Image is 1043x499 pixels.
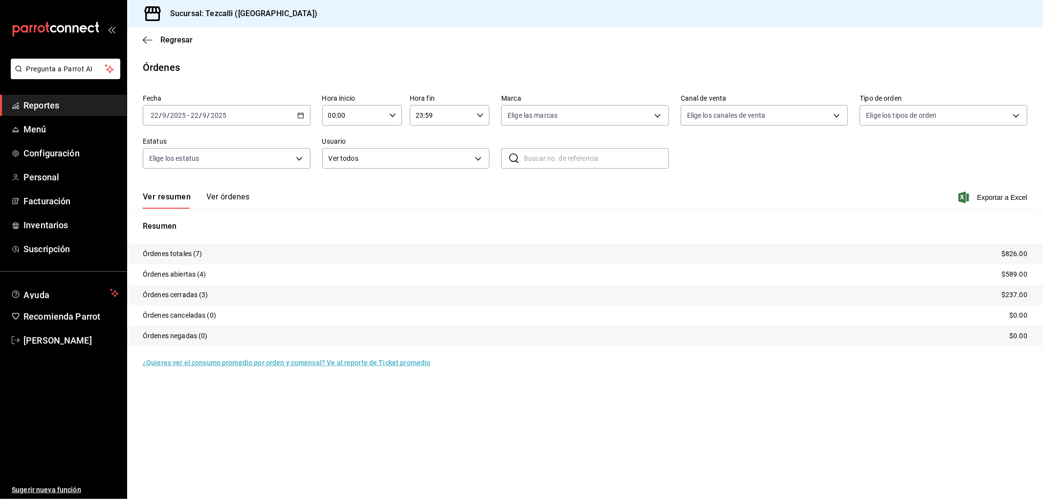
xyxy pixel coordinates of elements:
[206,192,249,209] button: Ver órdenes
[160,35,193,44] span: Regresar
[410,95,489,102] label: Hora fin
[1001,269,1027,280] p: $589.00
[11,59,120,79] button: Pregunta a Parrot AI
[23,195,119,208] span: Facturación
[322,138,490,145] label: Usuario
[23,99,119,112] span: Reportes
[150,111,159,119] input: --
[26,64,105,74] span: Pregunta a Parrot AI
[162,8,317,20] h3: Sucursal: Tezcalli ([GEOGRAPHIC_DATA])
[207,111,210,119] span: /
[23,242,119,256] span: Suscripción
[329,153,472,164] span: Ver todos
[143,60,180,75] div: Órdenes
[687,110,765,120] span: Elige los canales de venta
[681,95,848,102] label: Canal de venta
[23,287,106,299] span: Ayuda
[167,111,170,119] span: /
[143,310,216,321] p: Órdenes canceladas (0)
[23,171,119,184] span: Personal
[199,111,202,119] span: /
[159,111,162,119] span: /
[860,95,1027,102] label: Tipo de orden
[1009,310,1027,321] p: $0.00
[162,111,167,119] input: --
[23,334,119,347] span: [PERSON_NAME]
[202,111,207,119] input: --
[143,138,311,145] label: Estatus
[143,220,1027,232] p: Resumen
[170,111,186,119] input: ----
[143,331,208,341] p: Órdenes negadas (0)
[524,149,669,168] input: Buscar no. de referencia
[322,95,402,102] label: Hora inicio
[7,71,120,81] a: Pregunta a Parrot AI
[187,111,189,119] span: -
[143,192,249,209] div: navigation tabs
[23,218,119,232] span: Inventarios
[23,310,119,323] span: Recomienda Parrot
[149,153,199,163] span: Elige los estatus
[143,95,311,102] label: Fecha
[501,95,669,102] label: Marca
[1001,249,1027,259] p: $826.00
[508,110,557,120] span: Elige las marcas
[190,111,199,119] input: --
[1001,290,1027,300] p: $237.00
[143,192,191,209] button: Ver resumen
[23,147,119,160] span: Configuración
[23,123,119,136] span: Menú
[108,25,115,33] button: open_drawer_menu
[1009,331,1027,341] p: $0.00
[210,111,227,119] input: ----
[960,192,1027,203] button: Exportar a Excel
[143,249,202,259] p: Órdenes totales (7)
[143,35,193,44] button: Regresar
[143,290,208,300] p: Órdenes cerradas (3)
[866,110,936,120] span: Elige los tipos de orden
[12,485,119,495] span: Sugerir nueva función
[143,269,206,280] p: Órdenes abiertas (4)
[143,359,430,367] a: ¿Quieres ver el consumo promedio por orden y comensal? Ve al reporte de Ticket promedio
